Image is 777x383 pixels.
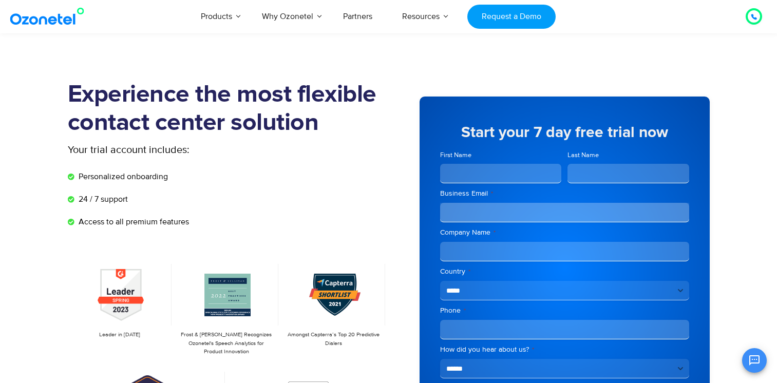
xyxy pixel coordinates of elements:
[68,142,312,158] p: Your trial account includes:
[742,348,767,373] button: Open chat
[76,170,168,183] span: Personalized onboarding
[567,150,689,160] label: Last Name
[440,344,689,355] label: How did you hear about us?
[467,5,555,29] a: Request a Demo
[76,216,189,228] span: Access to all premium features
[440,125,689,140] h5: Start your 7 day free trial now
[180,331,273,356] p: Frost & [PERSON_NAME] Recognizes Ozonetel's Speech Analytics for Product Innovation
[73,331,166,339] p: Leader in [DATE]
[440,305,689,316] label: Phone
[440,150,562,160] label: First Name
[287,331,380,348] p: Amongst Capterra’s Top 20 Predictive Dialers
[440,188,689,199] label: Business Email
[76,193,128,205] span: 24 / 7 support
[440,227,689,238] label: Company Name
[68,81,389,137] h1: Experience the most flexible contact center solution
[440,266,689,277] label: Country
